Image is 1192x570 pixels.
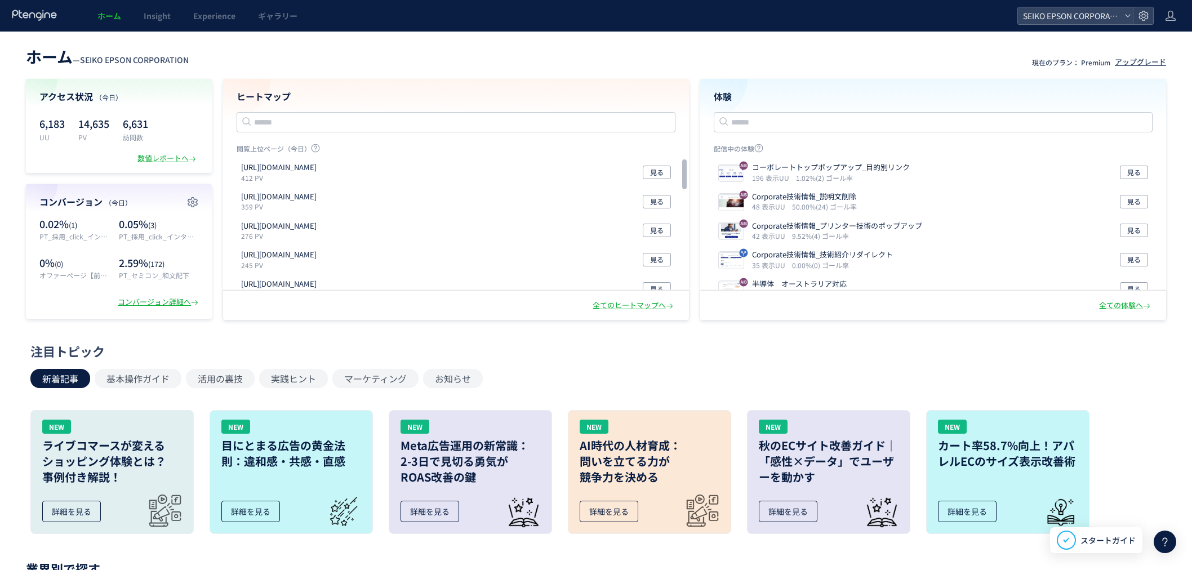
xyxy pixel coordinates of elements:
button: 新着記事 [30,369,90,388]
h4: ヒートマップ [237,90,675,103]
p: 現在のプラン： Premium [1032,57,1110,67]
p: 231 PV [241,290,321,299]
a: NEWAI時代の人材育成：問いを立てる力が競争力を決める詳細を見る [568,410,731,534]
span: ホーム [26,45,73,68]
span: 見る [650,224,664,237]
button: 基本操作ガイド [95,369,181,388]
p: https://store.orient-watch.com/collections/all [241,221,317,231]
span: Insight [144,10,171,21]
div: 詳細を見る [938,501,997,522]
h4: アクセス状況 [39,90,198,103]
p: https://corporate.epson/ja/about/ [241,250,317,260]
span: (3) [148,220,157,230]
div: 詳細を見る [221,501,280,522]
p: 閲覧上位ページ（今日） [237,144,675,158]
p: オファーページ【前後見る用】 [39,270,113,280]
h3: 秋のECサイト改善ガイド｜「感性×データ」でユーザーを動かす [759,438,899,485]
div: NEW [221,420,250,434]
span: SEIKO EPSON CORPORATION [1020,7,1120,24]
div: 全てのヒートマップへ [593,300,675,311]
p: 412 PV [241,173,321,182]
div: NEW [580,420,608,434]
span: SEIKO EPSON CORPORATION [80,54,189,65]
button: 見る [643,195,671,208]
div: 数値レポートへ [137,153,198,164]
p: 0.05% [119,217,198,231]
a: NEW秋のECサイト改善ガイド｜「感性×データ」でユーザーを動かす詳細を見る [747,410,910,534]
p: 14,635 [78,114,109,132]
div: NEW [759,420,788,434]
p: PT_セミコン_和文配下 [119,270,198,280]
p: 245 PV [241,260,321,270]
h3: ライブコマースが変える ショッピング体験とは？ 事例付き解説！ [42,438,182,485]
p: 276 PV [241,231,321,241]
p: 359 PV [241,202,321,211]
p: https://orientstar-watch.com/ [241,279,317,290]
span: 見る [650,166,664,179]
p: PT_採用_click_インターンシップ2025Entry [119,231,198,241]
div: 詳細を見る [759,501,817,522]
h3: カート率58.7%向上！アパレルECのサイズ表示改善術 [938,438,1078,469]
button: 見る [643,166,671,179]
span: （今日） [105,198,132,207]
span: 見る [650,195,664,208]
p: PT_採用_click_インターンシップ2025Mypage [39,231,113,241]
span: 見る [650,282,664,296]
p: 0.02% [39,217,113,231]
div: コンバージョン詳細へ [118,297,201,308]
a: NEWカート率58.7%向上！アパレルECのサイズ表示改善術詳細を見る [926,410,1089,534]
p: 6,183 [39,114,65,132]
a: NEWライブコマースが変えるショッピング体験とは？事例付き解説！詳細を見る [30,410,194,534]
p: https://corporate.epson/ja/ [241,192,317,202]
button: 活用の裏技 [186,369,255,388]
p: 0% [39,256,113,270]
span: 見る [650,253,664,266]
h4: コンバージョン [39,195,198,208]
h3: AI時代の人材育成： 問いを立てる力が 競争力を決める [580,438,719,485]
div: 詳細を見る [580,501,638,522]
button: マーケティング [332,369,419,388]
button: 見る [643,253,671,266]
p: 訪問数 [123,132,148,142]
span: (0) [55,259,63,269]
a: NEWMeta広告運用の新常識：2-3日で見切る勇気がROAS改善の鍵詳細を見る [389,410,552,534]
div: アップグレード [1115,57,1166,68]
span: (1) [69,220,77,230]
div: 詳細を見る [42,501,101,522]
p: https://corporate.epson/en/ [241,162,317,173]
span: スタートガイド [1080,535,1136,546]
button: 見る [643,282,671,296]
span: ギャラリー [258,10,297,21]
h3: 目にとまる広告の黄金法則：違和感・共感・直感 [221,438,361,469]
span: (172) [148,259,164,269]
h3: Meta広告運用の新常識： 2-3日で見切る勇気が ROAS改善の鍵 [401,438,540,485]
div: 注目トピック [30,342,1156,360]
p: 2.59% [119,256,198,270]
p: 6,631 [123,114,148,132]
div: NEW [401,420,429,434]
div: — [26,45,189,68]
p: UU [39,132,65,142]
button: お知らせ [423,369,483,388]
div: 詳細を見る [401,501,459,522]
span: ホーム [97,10,121,21]
button: 見る [643,224,671,237]
div: NEW [42,420,71,434]
span: Experience [193,10,235,21]
a: NEW目にとまる広告の黄金法則：違和感・共感・直感詳細を見る [210,410,373,534]
span: （今日） [95,92,122,102]
button: 実践ヒント [259,369,328,388]
p: PV [78,132,109,142]
div: NEW [938,420,967,434]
